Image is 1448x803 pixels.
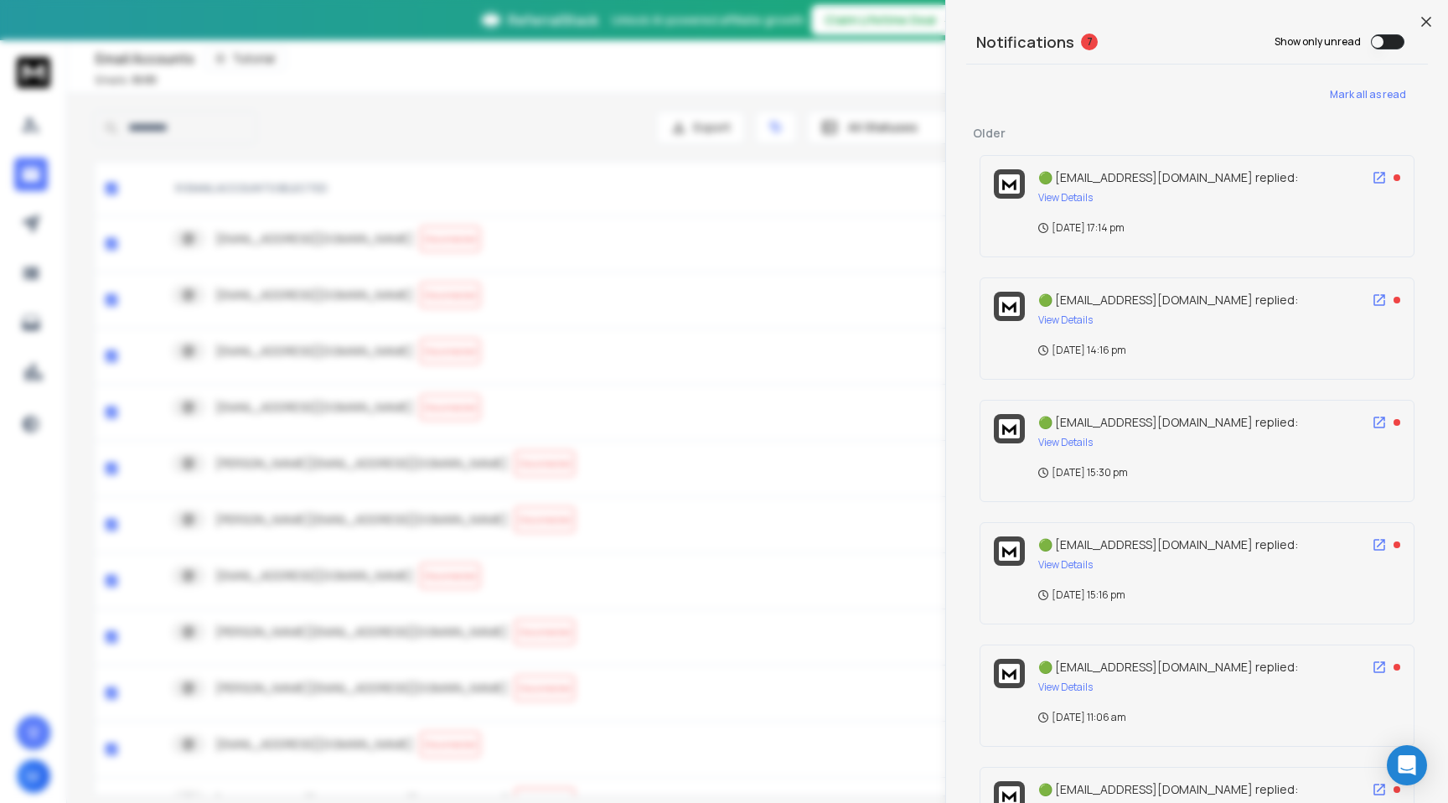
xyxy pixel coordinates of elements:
[999,419,1020,438] img: logo
[1081,34,1098,50] span: 7
[1038,344,1126,357] p: [DATE] 14:16 pm
[999,174,1020,194] img: logo
[1038,436,1093,449] button: View Details
[1038,588,1125,602] p: [DATE] 15:16 pm
[1038,414,1298,430] span: 🟢 [EMAIL_ADDRESS][DOMAIN_NAME] replied:
[999,297,1020,316] img: logo
[1038,169,1298,185] span: 🟢 [EMAIL_ADDRESS][DOMAIN_NAME] replied:
[999,664,1020,683] img: logo
[1038,292,1298,308] span: 🟢 [EMAIL_ADDRESS][DOMAIN_NAME] replied:
[1330,88,1406,101] span: Mark all as read
[976,30,1074,54] h3: Notifications
[973,125,1421,142] p: Older
[1387,745,1427,785] div: Open Intercom Messenger
[1038,711,1126,724] p: [DATE] 11:06 am
[1307,78,1428,111] button: Mark all as read
[1038,466,1128,479] p: [DATE] 15:30 pm
[1038,558,1093,572] button: View Details
[1038,191,1093,205] button: View Details
[1275,35,1361,49] label: Show only unread
[1038,313,1093,327] button: View Details
[1038,659,1298,675] span: 🟢 [EMAIL_ADDRESS][DOMAIN_NAME] replied:
[1038,781,1298,797] span: 🟢 [EMAIL_ADDRESS][DOMAIN_NAME] replied:
[1038,681,1093,694] button: View Details
[999,541,1020,561] img: logo
[1038,221,1125,235] p: [DATE] 17:14 pm
[1038,536,1298,552] span: 🟢 [EMAIL_ADDRESS][DOMAIN_NAME] replied:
